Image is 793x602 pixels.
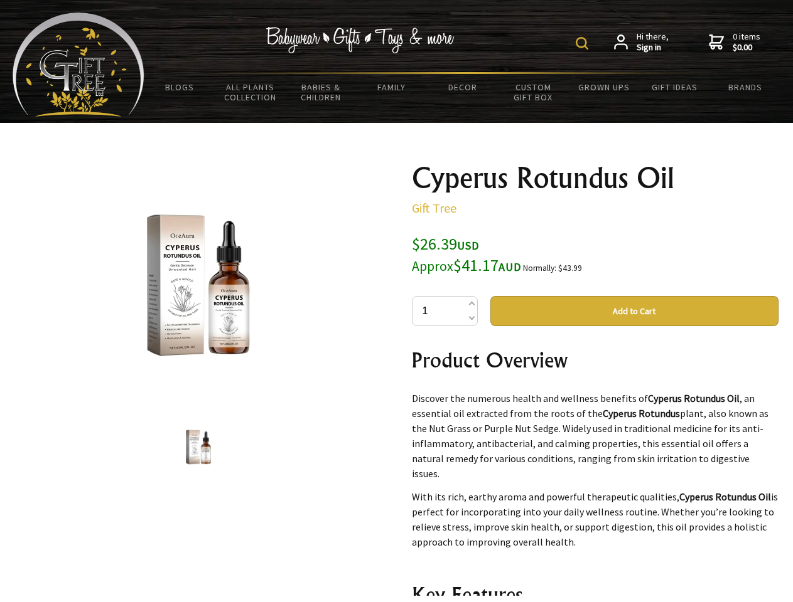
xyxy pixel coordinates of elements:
[412,200,456,216] a: Gift Tree
[576,37,588,50] img: product search
[357,74,428,100] a: Family
[266,27,455,53] img: Babywear - Gifts - Toys & more
[709,31,760,53] a: 0 items$0.00
[175,423,222,471] img: Cyperus Rotundus Oil
[498,74,569,110] a: Custom Gift Box
[412,233,521,275] span: $26.39 $41.17
[412,391,779,481] p: Discover the numerous health and wellness benefits of , an essential oil extracted from the roots...
[637,42,669,53] strong: Sign in
[13,13,144,117] img: Babyware - Gifts - Toys and more...
[639,74,710,100] a: Gift Ideas
[603,407,680,420] strong: Cyperus Rotundus
[648,392,740,404] strong: Cyperus Rotundus Oil
[100,187,296,383] img: Cyperus Rotundus Oil
[614,31,669,53] a: Hi there,Sign in
[286,74,357,110] a: Babies & Children
[215,74,286,110] a: All Plants Collection
[412,489,779,549] p: With its rich, earthy aroma and powerful therapeutic qualities, is perfect for incorporating into...
[733,42,760,53] strong: $0.00
[568,74,639,100] a: Grown Ups
[710,74,781,100] a: Brands
[412,345,779,375] h2: Product Overview
[457,238,479,253] span: USD
[679,490,771,503] strong: Cyperus Rotundus Oil
[412,258,453,275] small: Approx
[733,31,760,53] span: 0 items
[523,263,582,273] small: Normally: $43.99
[637,31,669,53] span: Hi there,
[144,74,215,100] a: BLOGS
[499,260,521,274] span: AUD
[490,296,779,326] button: Add to Cart
[412,163,779,193] h1: Cyperus Rotundus Oil
[427,74,498,100] a: Decor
